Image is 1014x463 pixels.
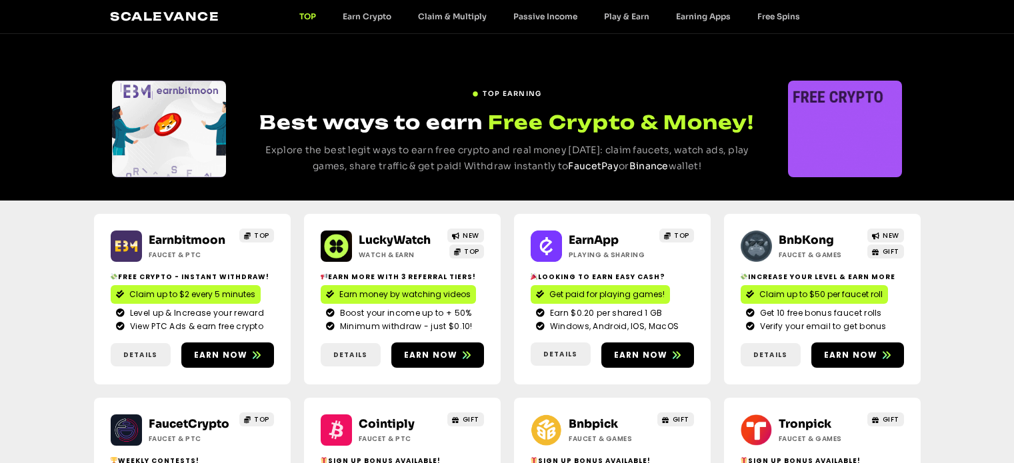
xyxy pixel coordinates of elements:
h2: Increase your level & earn more [741,272,904,282]
span: Details [333,350,367,360]
a: FaucetCrypto [149,417,229,431]
a: GIFT [867,244,904,258]
span: GIFT [883,414,899,424]
span: GIFT [673,414,689,424]
span: Earn money by watching videos [339,288,471,300]
a: Claim up to $50 per faucet roll [741,285,888,304]
span: Get paid for playing games! [549,288,665,300]
span: Claim up to $50 per faucet roll [759,288,883,300]
a: Bnbpick [569,417,618,431]
span: TOP [254,414,269,424]
span: Earn now [404,349,458,361]
a: Earning Apps [663,11,744,21]
h2: Earn more with 3 referral Tiers! [321,272,484,282]
a: GIFT [447,412,484,426]
a: Details [111,343,171,366]
a: Tronpick [779,417,831,431]
a: Free Spins [744,11,813,21]
span: Earn now [614,349,668,361]
a: GIFT [657,412,694,426]
span: TOP [464,246,479,256]
span: Earn now [824,349,878,361]
a: EarnApp [569,233,619,247]
span: Details [753,350,787,360]
span: Minimum withdraw - just $0.10! [337,320,473,332]
a: Scalevance [110,9,219,23]
a: Earn now [811,342,904,368]
span: NEW [463,231,479,240]
span: Earn $0.20 per shared 1 GB [547,307,663,319]
span: Boost your income up to + 50% [337,307,472,319]
h2: Faucet & PTC [149,250,232,260]
span: Verify your email to get bonus [757,320,887,332]
span: Level up & Increase your reward [127,307,264,319]
a: TOP [449,244,484,258]
span: Claim up to $2 every 5 minutes [129,288,255,300]
span: NEW [883,231,899,240]
span: Details [543,349,577,359]
h2: Looking to Earn Easy Cash? [531,272,694,282]
a: Get paid for playing games! [531,285,670,304]
a: TOP [286,11,329,21]
span: GIFT [883,246,899,256]
a: TOP [659,229,694,242]
h2: Free crypto - Instant withdraw! [111,272,274,282]
img: 💸 [741,273,747,280]
a: Details [531,342,591,366]
h2: Faucet & PTC [359,434,442,444]
a: TOP EARNING [472,83,541,99]
a: Earn Crypto [329,11,405,21]
a: LuckyWatch [359,233,431,247]
span: Get 10 free bonus faucet rolls [757,307,882,319]
a: NEW [447,229,484,242]
h2: Faucet & Games [779,250,862,260]
a: Binance [629,160,669,172]
a: Earn now [601,342,694,368]
a: TOP [239,229,274,242]
nav: Menu [286,11,813,21]
a: Earn money by watching videos [321,285,476,304]
span: TOP EARNING [483,89,541,99]
a: Claim up to $2 every 5 minutes [111,285,261,304]
div: Slides [112,81,226,177]
a: Details [741,343,801,366]
img: 🎉 [531,273,537,280]
a: Earn now [391,342,484,368]
a: Play & Earn [591,11,663,21]
span: View PTC Ads & earn free crypto [127,320,263,332]
p: Explore the best legit ways to earn free crypto and real money [DATE]: claim faucets, watch ads, ... [251,143,763,175]
a: TOP [239,412,274,426]
span: Details [123,350,157,360]
h2: Watch & Earn [359,250,442,260]
span: GIFT [463,414,479,424]
span: TOP [674,231,689,240]
h2: Faucet & Games [569,434,652,444]
h2: Playing & Sharing [569,250,652,260]
a: GIFT [867,412,904,426]
div: Slides [788,81,902,177]
h2: Faucet & PTC [149,434,232,444]
a: Claim & Multiply [405,11,500,21]
span: Free Crypto & Money! [488,109,754,135]
a: Earn now [181,342,274,368]
a: Details [321,343,381,366]
a: FaucetPay [568,160,619,172]
span: Best ways to earn [259,111,483,134]
span: Earn now [194,349,248,361]
img: 📢 [321,273,327,280]
a: Passive Income [500,11,591,21]
a: BnbKong [779,233,834,247]
a: Earnbitmoon [149,233,225,247]
a: Cointiply [359,417,415,431]
span: Windows, Android, IOS, MacOS [547,320,679,332]
img: 💸 [111,273,117,280]
h2: Faucet & Games [779,434,862,444]
a: NEW [867,229,904,242]
span: TOP [254,231,269,240]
